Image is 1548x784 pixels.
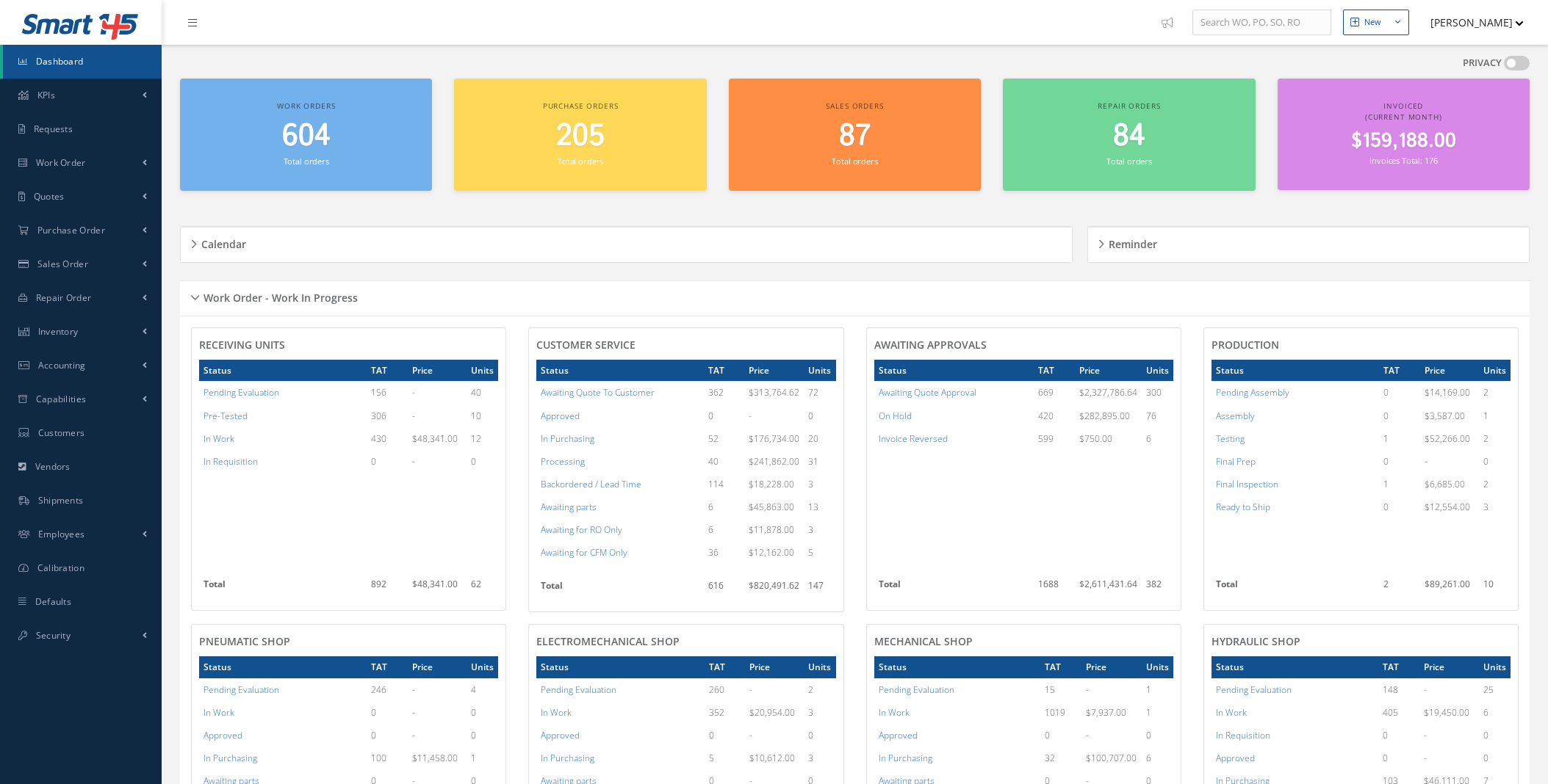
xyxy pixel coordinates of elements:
[879,410,912,422] a: On Hold
[1081,656,1141,678] th: Price
[749,683,752,696] span: -
[1351,127,1456,156] span: $159,188.00
[37,89,55,101] span: KPIs
[1142,701,1173,724] td: 1
[1075,360,1142,381] th: Price
[804,473,835,496] td: 3
[804,541,835,564] td: 5
[412,386,415,399] span: -
[34,190,65,203] span: Quotes
[879,752,932,764] a: In Purchasing
[704,381,745,404] td: 362
[1034,381,1075,404] td: 669
[804,575,835,604] td: 147
[412,578,458,590] span: $48,341.00
[38,359,86,371] span: Accounting
[1378,724,1419,747] td: 0
[1416,8,1524,37] button: [PERSON_NAME]
[1424,683,1427,696] span: -
[1003,79,1255,191] a: Repair orders 84 Total orders
[839,115,871,157] span: 87
[1379,427,1420,450] td: 1
[1383,101,1423,111] span: Invoiced
[879,729,918,741] a: Approved
[1034,360,1075,381] th: TAT
[1192,10,1331,36] input: Search WO, PO, SO, RO
[367,360,408,381] th: TAT
[1479,360,1511,381] th: Units
[467,427,498,450] td: 12
[412,410,415,422] span: -
[1278,79,1530,190] a: Invoiced (Current Month) $159,188.00 Invoices Total: 176
[34,123,73,135] span: Requests
[204,706,234,719] a: In Work
[1479,678,1511,701] td: 25
[1379,450,1420,473] td: 0
[412,706,415,719] span: -
[541,410,580,422] a: Approved
[705,656,746,678] th: TAT
[1216,729,1270,741] a: In Requisition
[1378,656,1419,678] th: TAT
[1216,501,1270,513] a: Ready to Ship
[1479,573,1511,603] td: 10
[1098,101,1160,111] span: Repair orders
[541,501,597,513] a: Awaiting parts
[541,752,594,764] a: In Purchasing
[1079,410,1130,422] span: $282,895.00
[282,115,331,157] span: 604
[704,541,745,564] td: 36
[1040,656,1082,678] th: TAT
[1479,701,1511,724] td: 6
[204,455,258,468] a: In Requisition
[1113,115,1145,157] span: 84
[467,381,498,404] td: 40
[204,729,242,741] a: Approved
[199,339,498,352] h4: RECEIVING UNITS
[38,427,85,439] span: Customers
[467,360,498,381] th: Units
[1479,404,1511,427] td: 1
[408,656,467,678] th: Price
[1034,573,1075,603] td: 1688
[1378,678,1419,701] td: 148
[467,678,498,701] td: 4
[1479,656,1511,678] th: Units
[367,450,408,473] td: 0
[37,258,88,270] span: Sales Order
[745,656,804,678] th: Price
[826,101,883,111] span: Sales orders
[1216,683,1292,696] a: Pending Evaluation
[1216,432,1245,445] a: Testing
[36,629,71,642] span: Security
[37,562,84,574] span: Calibration
[1086,752,1137,764] span: $100,707.00
[412,432,458,445] span: $48,341.00
[1419,656,1479,678] th: Price
[744,360,804,381] th: Price
[35,595,71,608] span: Defaults
[1079,432,1112,445] span: $750.00
[36,291,92,304] span: Repair Order
[367,724,408,747] td: 0
[541,683,616,696] a: Pending Evaluation
[804,360,835,381] th: Units
[704,473,745,496] td: 114
[874,339,1173,352] h4: AWAITING APPROVALS
[3,45,162,79] a: Dashboard
[180,79,432,191] a: Work orders 604 Total orders
[199,287,358,305] h5: Work Order - Work In Progress
[284,156,329,167] small: Total orders
[705,701,746,724] td: 352
[204,410,248,422] a: Pre-Tested
[1479,427,1511,450] td: 2
[367,678,408,701] td: 246
[1425,455,1428,468] span: -
[804,496,835,518] td: 13
[541,478,641,490] a: Backordered / Lead Time
[408,360,467,381] th: Price
[749,501,794,513] span: $45,863.00
[704,450,745,473] td: 40
[467,701,498,724] td: 0
[367,404,408,427] td: 306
